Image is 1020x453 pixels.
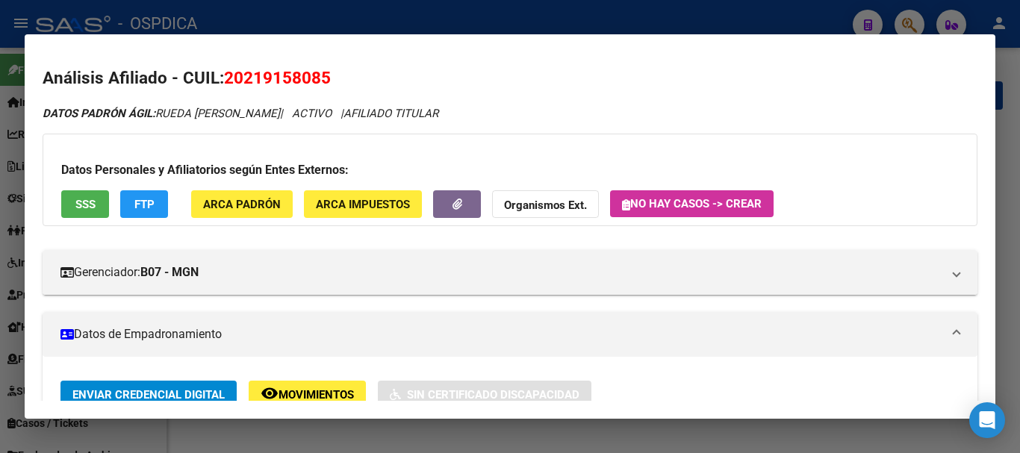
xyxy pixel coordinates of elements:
[261,384,279,402] mat-icon: remove_red_eye
[610,190,774,217] button: No hay casos -> Crear
[60,325,942,343] mat-panel-title: Datos de Empadronamiento
[60,381,237,408] button: Enviar Credencial Digital
[43,312,977,357] mat-expansion-panel-header: Datos de Empadronamiento
[43,107,438,120] i: | ACTIVO |
[75,198,96,211] span: SSS
[343,107,438,120] span: AFILIADO TITULAR
[378,381,591,408] button: Sin Certificado Discapacidad
[224,68,331,87] span: 20219158085
[279,388,354,402] span: Movimientos
[622,197,762,210] span: No hay casos -> Crear
[504,199,587,212] strong: Organismos Ext.
[120,190,168,218] button: FTP
[43,107,280,120] span: RUEDA [PERSON_NAME]
[61,161,959,179] h3: Datos Personales y Afiliatorios según Entes Externos:
[134,198,155,211] span: FTP
[249,381,366,408] button: Movimientos
[407,388,579,402] span: Sin Certificado Discapacidad
[304,190,422,218] button: ARCA Impuestos
[43,250,977,295] mat-expansion-panel-header: Gerenciador:B07 - MGN
[492,190,599,218] button: Organismos Ext.
[61,190,109,218] button: SSS
[43,107,155,120] strong: DATOS PADRÓN ÁGIL:
[316,198,410,211] span: ARCA Impuestos
[140,263,199,281] strong: B07 - MGN
[203,198,281,211] span: ARCA Padrón
[969,402,1005,438] div: Open Intercom Messenger
[191,190,293,218] button: ARCA Padrón
[60,263,942,281] mat-panel-title: Gerenciador:
[72,388,225,402] span: Enviar Credencial Digital
[43,66,977,91] h2: Análisis Afiliado - CUIL:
